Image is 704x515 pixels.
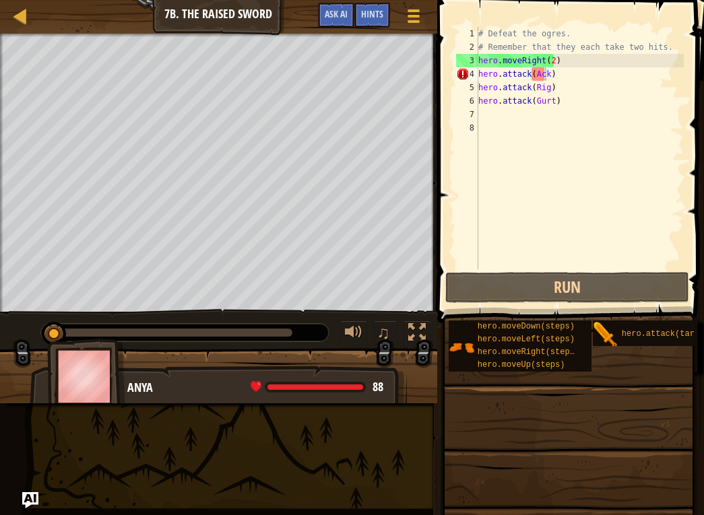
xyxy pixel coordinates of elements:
[478,335,575,344] span: hero.moveLeft(steps)
[478,322,575,331] span: hero.moveDown(steps)
[449,335,474,360] img: portrait.png
[340,320,367,348] button: Adjust volume
[456,67,478,81] div: 4
[478,360,565,370] span: hero.moveUp(steps)
[456,108,478,121] div: 7
[456,94,478,108] div: 6
[318,3,354,28] button: Ask AI
[373,378,383,395] span: 88
[456,40,478,54] div: 2
[374,320,397,348] button: ♫
[397,3,430,34] button: Show game menu
[456,121,478,135] div: 8
[445,272,689,303] button: Run
[478,347,579,357] span: hero.moveRight(steps)
[361,7,383,20] span: Hints
[22,492,38,508] button: Ask AI
[593,322,618,347] img: portrait.png
[47,339,125,413] img: thang_avatar_frame.png
[456,27,478,40] div: 1
[127,379,393,397] div: Anya
[404,320,430,348] button: Toggle fullscreen
[377,322,390,343] span: ♫
[456,54,478,67] div: 3
[251,381,383,393] div: health: 88 / 88
[456,81,478,94] div: 5
[325,7,348,20] span: Ask AI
